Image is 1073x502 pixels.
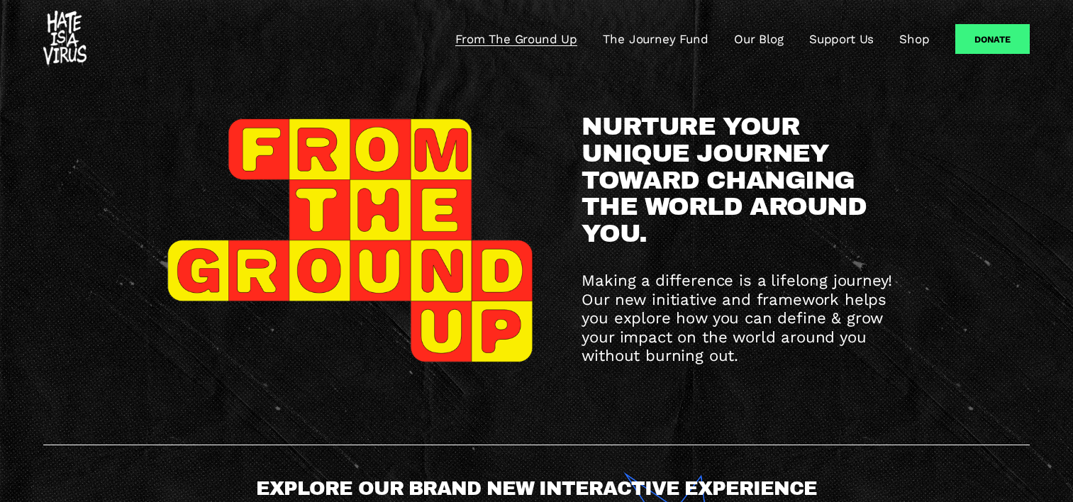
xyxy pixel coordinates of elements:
a: Support Us [809,30,874,48]
span: NURTURE YOUR UNIQUE JOURNEY TOWARD CHANGING THE WORLD AROUND YOU. [582,113,874,246]
a: Shop [899,30,929,48]
a: Our Blog [734,30,784,48]
h4: EXPLORE OUR BRAND NEW INTERACTIVE EXPERIENCE [167,479,906,499]
a: The Journey Fund [603,30,708,48]
a: Donate [955,24,1030,54]
a: From The Ground Up [455,30,577,48]
span: Making a difference is a lifelong journey! Our new initiative and framework helps you explore how... [582,271,898,364]
img: #HATEISAVIRUS [43,11,87,67]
